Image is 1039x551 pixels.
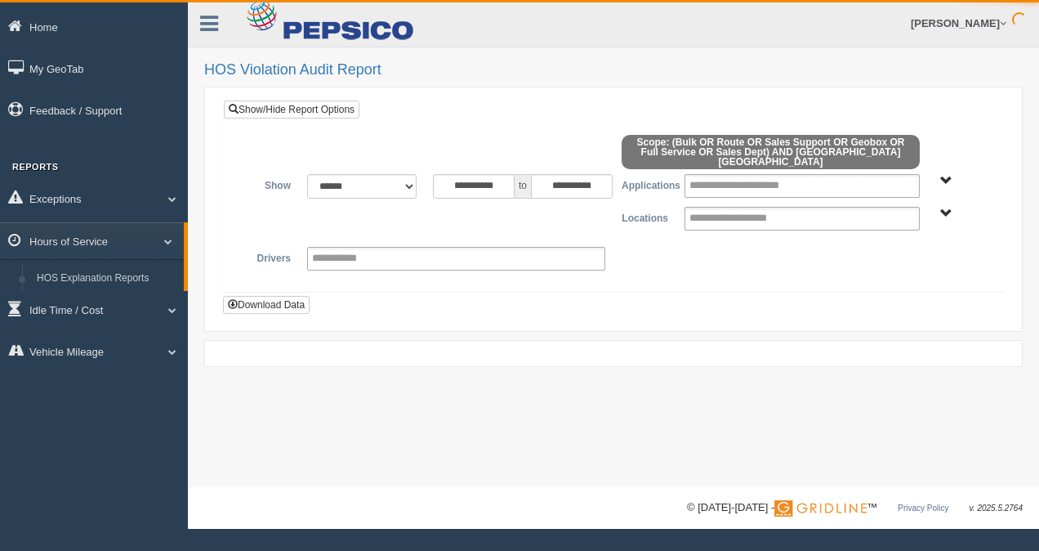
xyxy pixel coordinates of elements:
[236,174,299,194] label: Show
[515,174,531,199] span: to
[970,504,1023,513] span: v. 2025.5.2764
[224,101,359,119] a: Show/Hide Report Options
[687,499,1023,517] div: © [DATE]-[DATE] - ™
[613,174,676,194] label: Applications
[204,62,1023,78] h2: HOS Violation Audit Report
[622,135,920,169] span: Scope: (Bulk OR Route OR Sales Support OR Geobox OR Full Service OR Sales Dept) AND [GEOGRAPHIC_D...
[29,264,184,293] a: HOS Explanation Reports
[223,296,310,314] button: Download Data
[774,500,867,517] img: Gridline
[613,207,676,226] label: Locations
[898,504,948,513] a: Privacy Policy
[236,247,299,267] label: Drivers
